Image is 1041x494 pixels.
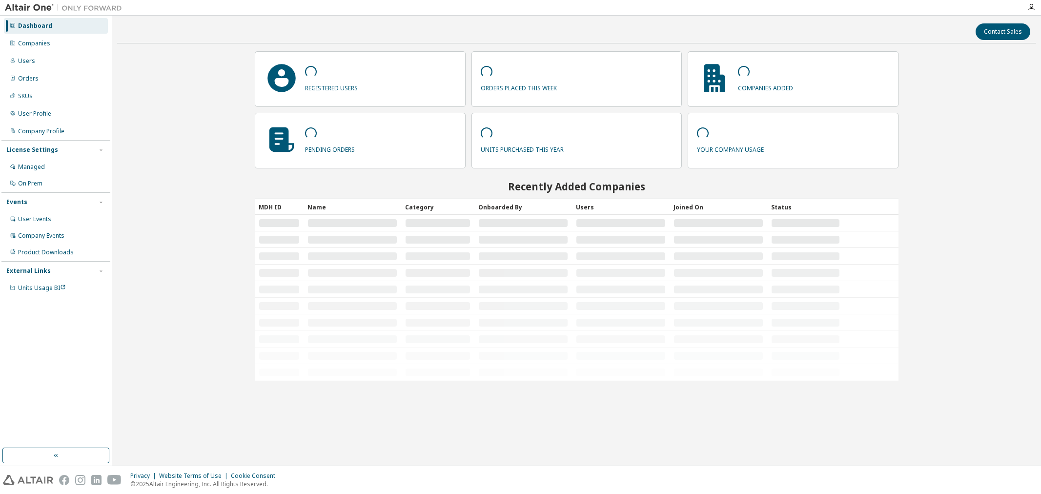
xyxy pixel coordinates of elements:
div: User Profile [18,110,51,118]
div: SKUs [18,92,33,100]
p: pending orders [305,143,355,154]
img: Altair One [5,3,127,13]
div: Users [18,57,35,65]
p: your company usage [697,143,764,154]
p: companies added [738,81,793,92]
div: Privacy [130,472,159,480]
div: License Settings [6,146,58,154]
div: Product Downloads [18,248,74,256]
img: altair_logo.svg [3,475,53,485]
p: © 2025 Altair Engineering, Inc. All Rights Reserved. [130,480,281,488]
div: Company Events [18,232,64,240]
p: orders placed this week [481,81,557,92]
div: External Links [6,267,51,275]
img: instagram.svg [75,475,85,485]
img: youtube.svg [107,475,122,485]
p: units purchased this year [481,143,564,154]
p: registered users [305,81,358,92]
div: Company Profile [18,127,64,135]
div: Category [405,199,470,215]
span: Units Usage BI [18,284,66,292]
div: Events [6,198,27,206]
div: MDH ID [259,199,300,215]
div: On Prem [18,180,42,187]
div: Managed [18,163,45,171]
div: Name [307,199,397,215]
div: Website Terms of Use [159,472,231,480]
img: linkedin.svg [91,475,102,485]
div: Status [771,199,839,215]
div: Onboarded By [478,199,568,215]
button: Contact Sales [976,23,1030,40]
div: Cookie Consent [231,472,281,480]
div: Users [576,199,666,215]
div: Joined On [674,199,763,215]
div: Companies [18,40,50,47]
img: facebook.svg [59,475,69,485]
div: Orders [18,75,39,82]
h2: Recently Added Companies [255,180,898,193]
div: User Events [18,215,51,223]
div: Dashboard [18,22,52,30]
